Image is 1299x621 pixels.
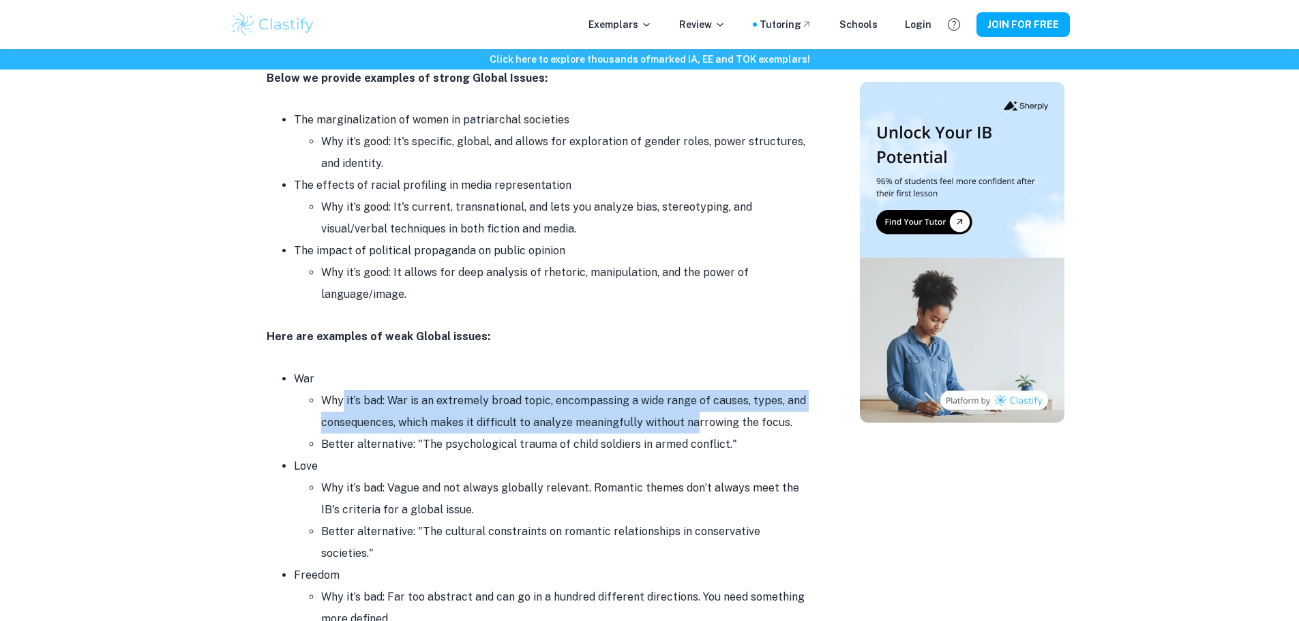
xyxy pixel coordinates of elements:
li: Love [294,455,812,564]
li: Better alternative: "The psychological trauma of child soldiers in armed conflict." [321,434,812,455]
p: Review [679,17,726,32]
img: Thumbnail [860,82,1064,423]
li: War [294,368,812,455]
p: Exemplars [588,17,652,32]
img: Clastify logo [230,11,316,38]
li: The effects of racial profiling in media representation [294,175,812,240]
li: Better alternative: "The cultural constraints on romantic relationships in conservative societies." [321,521,812,564]
a: Schools [839,17,878,32]
a: Login [905,17,931,32]
li: Why it’s bad: Vague and not always globally relevant. Romantic themes don’t always meet the IB's ... [321,477,812,521]
strong: Here are examples of weak Global issues: [267,330,490,343]
li: The marginalization of women in patriarchal societies [294,109,812,175]
li: Why it’s good: It allows for deep analysis of rhetoric, manipulation, and the power of language/i... [321,262,812,305]
strong: Below we provide examples of strong Global Issues: [267,72,548,85]
a: Tutoring [760,17,812,32]
button: Help and Feedback [942,13,966,36]
li: The impact of political propaganda on public opinion [294,240,812,305]
h6: Click here to explore thousands of marked IA, EE and TOK exemplars ! [3,52,1296,67]
li: Why it’s good: It's specific, global, and allows for exploration of gender roles, power structure... [321,131,812,175]
button: JOIN FOR FREE [976,12,1070,37]
li: Why it’s bad: War is an extremely broad topic, encompassing a wide range of causes, types, and co... [321,390,812,434]
li: Why it’s good: It's current, transnational, and lets you analyze bias, stereotyping, and visual/v... [321,196,812,240]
